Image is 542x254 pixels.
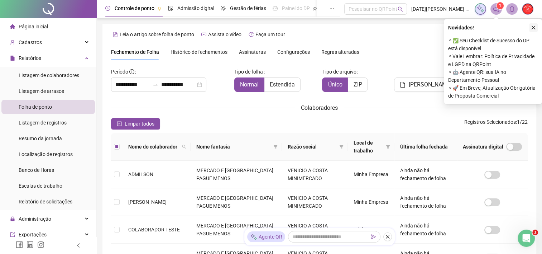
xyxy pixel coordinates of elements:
[247,231,285,242] div: Agente QR
[19,136,62,141] span: Resumo da jornada
[282,161,348,188] td: VENICIO A COSTA MINIMERCADO
[19,199,72,204] span: Relatório de solicitações
[10,216,15,221] span: lock
[120,32,194,37] span: Leia o artigo sobre folha de ponto
[321,50,359,55] span: Regras alteradas
[384,137,392,156] span: filter
[239,50,266,55] span: Assinaturas
[111,49,159,55] span: Fechamento de Folha
[282,188,348,216] td: VENICIO A COSTA MINIMERCADO
[111,118,160,130] button: Limpar todos
[128,199,167,205] span: [PERSON_NAME]
[354,139,383,155] span: Local de trabalho
[182,145,186,149] span: search
[493,6,499,12] span: notification
[398,6,403,12] span: search
[255,32,285,37] span: Faça um tour
[234,68,263,76] span: Tipo de folha
[19,167,54,173] span: Banco de Horas
[191,216,282,244] td: MERCADO E [GEOGRAPHIC_DATA] PAGUE MENOS
[509,6,515,12] span: bell
[19,183,62,189] span: Escalas de trabalho
[250,233,257,241] img: sparkle-icon.fc2bf0ac1784a2077858766a79e2daf3.svg
[532,230,538,235] span: 1
[117,121,122,126] span: check-square
[394,77,457,92] button: [PERSON_NAME]
[400,82,406,88] span: file
[386,145,390,149] span: filter
[153,82,158,88] span: to
[157,6,162,11] span: pushpin
[329,6,334,11] span: ellipsis
[463,143,503,151] span: Assinatura digital
[348,188,394,216] td: Minha Empresa
[339,145,344,149] span: filter
[272,141,279,152] span: filter
[394,133,457,161] th: Última folha fechada
[16,241,23,248] span: facebook
[153,82,158,88] span: swap-right
[168,6,173,11] span: file-done
[249,32,254,37] span: history
[128,227,180,232] span: COLABORADOR TESTE
[448,52,538,68] span: ⚬ Vale Lembrar: Política de Privacidade e LGPD na QRPoint
[19,120,67,126] span: Listagem de registros
[411,5,470,13] span: [DATE][PERSON_NAME] e açougue pague menos
[282,5,310,11] span: Painel do DP
[10,24,15,29] span: home
[19,55,41,61] span: Relatórios
[448,68,538,84] span: ⚬ 🤖 Agente QR: sua IA no Departamento Pessoal
[177,5,214,11] span: Admissão digital
[476,5,484,13] img: sparkle-icon.fc2bf0ac1784a2077858766a79e2daf3.svg
[19,151,73,157] span: Localização de registros
[322,68,356,76] span: Tipo de arquivo
[273,6,278,11] span: dashboard
[448,37,538,52] span: ⚬ ✅ Seu Checklist de Sucesso do DP está disponível
[19,232,47,237] span: Exportações
[464,119,516,125] span: Registros Selecionados
[129,69,134,74] span: info-circle
[105,6,110,11] span: clock-circle
[111,69,128,75] span: Período
[201,32,206,37] span: youtube
[19,39,42,45] span: Cadastros
[113,32,118,37] span: file-text
[385,234,390,239] span: close
[125,120,154,128] span: Limpar todos
[181,141,188,152] span: search
[10,40,15,45] span: user-add
[221,6,226,11] span: sun
[353,81,362,88] span: ZIP
[408,80,451,89] span: [PERSON_NAME]
[273,145,278,149] span: filter
[348,216,394,244] td: Minha Empresa
[191,161,282,188] td: MERCADO E [GEOGRAPHIC_DATA] PAGUE MENOS
[128,171,153,177] span: ADMILSON
[522,4,533,14] img: 90356
[288,143,337,151] span: Razão social
[328,81,342,88] span: Único
[448,84,538,100] span: ⚬ 🚀 Em Breve, Atualização Obrigatória de Proposta Comercial
[191,188,282,216] td: MERCADO E [GEOGRAPHIC_DATA] PAGUE MENOS
[115,5,154,11] span: Controle de ponto
[171,49,227,55] span: Histórico de fechamentos
[371,234,376,239] span: send
[464,118,528,130] span: : 1 / 22
[348,161,394,188] td: Minha Empresa
[313,6,317,11] span: pushpin
[19,72,79,78] span: Listagem de colaboradores
[19,88,64,94] span: Listagem de atrasos
[448,24,474,32] span: Novidades !
[208,32,241,37] span: Assista o vídeo
[37,241,44,248] span: instagram
[518,230,535,247] iframe: Intercom live chat
[338,141,345,152] span: filter
[10,56,15,61] span: file
[19,104,52,110] span: Folha de ponto
[27,241,34,248] span: linkedin
[400,168,446,181] span: Ainda não há fechamento de folha
[499,3,502,8] span: 1
[230,5,266,11] span: Gestão de férias
[400,223,446,236] span: Ainda não há fechamento de folha
[277,50,310,55] span: Configurações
